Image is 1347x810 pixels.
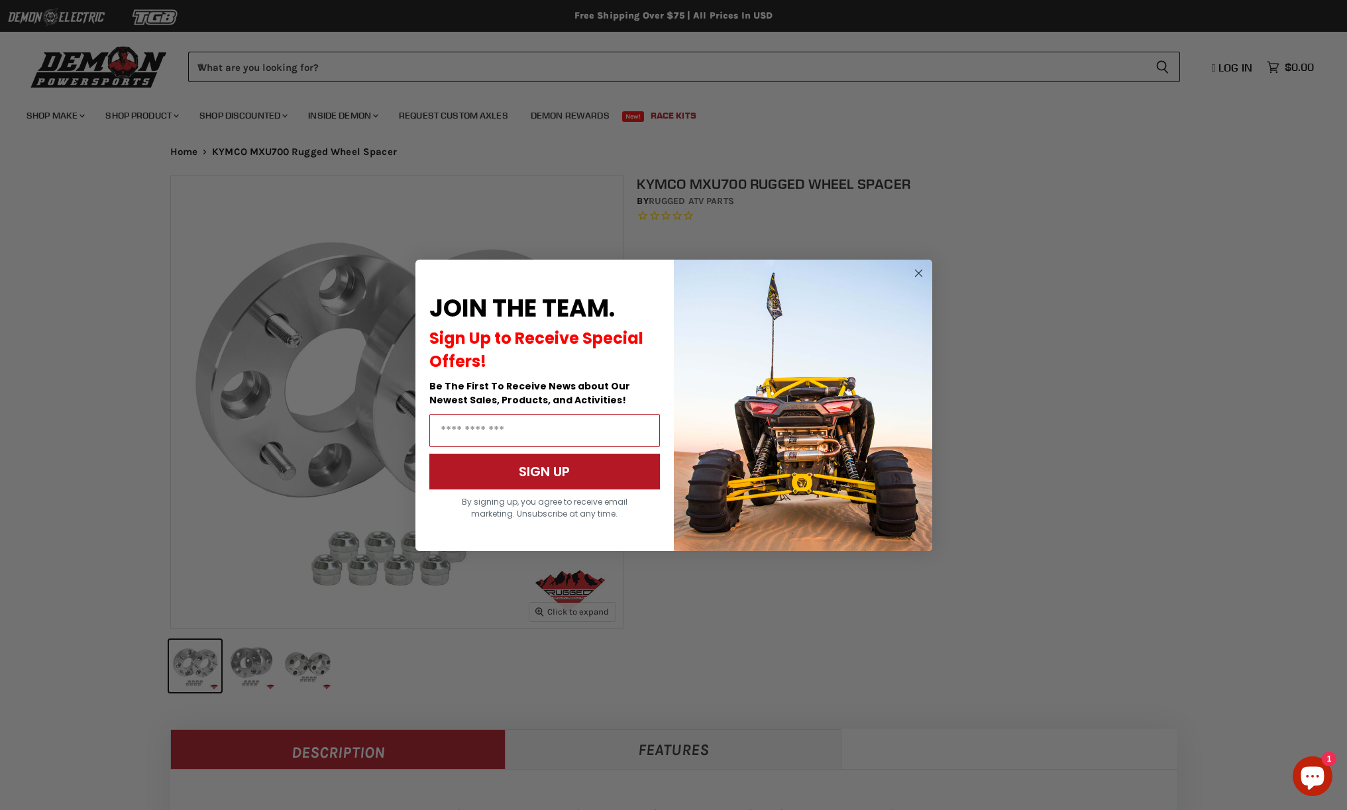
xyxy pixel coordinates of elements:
[429,327,643,372] span: Sign Up to Receive Special Offers!
[429,454,660,489] button: SIGN UP
[674,260,932,551] img: a9095488-b6e7-41ba-879d-588abfab540b.jpeg
[429,380,630,407] span: Be The First To Receive News about Our Newest Sales, Products, and Activities!
[910,265,927,281] button: Close dialog
[462,496,627,519] span: By signing up, you agree to receive email marketing. Unsubscribe at any time.
[429,291,615,325] span: JOIN THE TEAM.
[429,414,660,447] input: Email Address
[1289,756,1336,799] inbox-online-store-chat: Shopify online store chat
